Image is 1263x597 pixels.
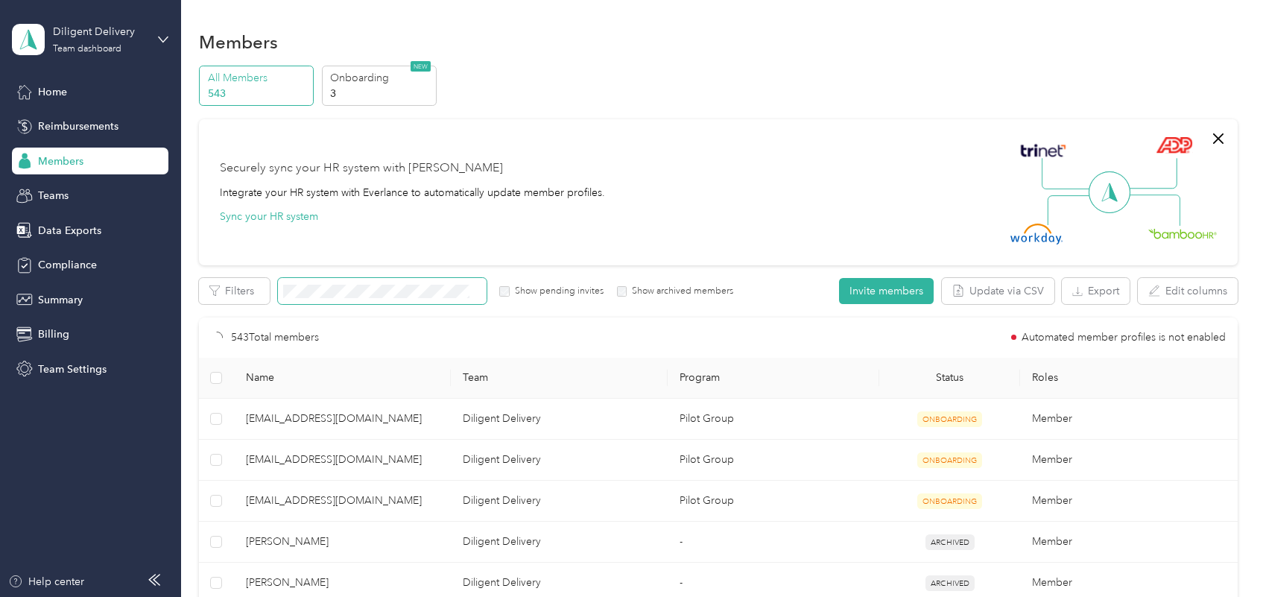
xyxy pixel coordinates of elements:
button: Edit columns [1138,278,1238,304]
span: Compliance [38,257,97,273]
span: Billing [38,326,69,342]
button: Sync your HR system [220,209,318,224]
td: wjambrecht@gmail.com [234,481,451,522]
td: ONBOARDING [879,481,1020,522]
button: Filters [199,278,270,304]
img: Line Right Up [1125,158,1177,189]
img: BambooHR [1148,228,1217,239]
th: Team [451,358,668,399]
td: Member [1020,399,1237,440]
p: 543 Total members [231,329,319,346]
span: Members [38,154,83,169]
span: ARCHIVED [925,575,975,591]
span: ARCHIVED [925,534,975,550]
label: Show pending invites [510,285,604,298]
iframe: Everlance-gr Chat Button Frame [1180,514,1263,597]
th: Status [879,358,1020,399]
button: Help center [8,574,84,590]
label: Show archived members [627,285,733,298]
img: Trinet [1017,140,1069,161]
img: Workday [1010,224,1063,244]
td: Member [1020,522,1237,563]
td: - [668,522,879,563]
p: 3 [330,86,431,101]
span: [PERSON_NAME] [246,575,439,591]
img: ADP [1156,136,1192,154]
span: Reimbursements [38,119,118,134]
th: Name [234,358,451,399]
div: Diligent Delivery [53,24,146,40]
td: leydipamela04@gmai.com [234,440,451,481]
p: Onboarding [330,70,431,86]
button: Invite members [839,278,934,304]
th: Program [668,358,879,399]
img: Line Left Up [1042,158,1094,190]
img: Line Left Down [1047,195,1099,225]
span: Team Settings [38,361,107,377]
img: Line Right Down [1128,195,1180,227]
span: Summary [38,292,83,308]
td: Jose Velarde [234,522,451,563]
button: Export [1062,278,1130,304]
span: [EMAIL_ADDRESS][DOMAIN_NAME] [246,452,439,468]
th: Roles [1020,358,1237,399]
span: Home [38,84,67,100]
td: ONBOARDING [879,440,1020,481]
td: Member [1020,440,1237,481]
div: Team dashboard [53,45,121,54]
span: ONBOARDING [917,493,982,509]
h1: Members [199,34,278,50]
td: Diligent Delivery [451,481,668,522]
p: 543 [208,86,309,101]
span: Data Exports [38,223,101,239]
button: Update via CSV [942,278,1054,304]
td: ONBOARDING [879,399,1020,440]
span: Name [246,371,439,384]
span: [EMAIL_ADDRESS][DOMAIN_NAME] [246,411,439,427]
td: Diligent Delivery [451,399,668,440]
div: Securely sync your HR system with [PERSON_NAME] [220,159,503,177]
div: Integrate your HR system with Everlance to automatically update member profiles. [220,185,605,200]
span: [PERSON_NAME] [246,534,439,550]
td: Pilot Group [668,481,879,522]
td: hernandezn0987@gmail.com [234,399,451,440]
span: Teams [38,188,69,203]
td: Pilot Group [668,399,879,440]
td: Diligent Delivery [451,440,668,481]
span: Automated member profiles is not enabled [1022,332,1226,343]
span: [EMAIL_ADDRESS][DOMAIN_NAME] [246,493,439,509]
span: ONBOARDING [917,452,982,468]
td: Pilot Group [668,440,879,481]
span: ONBOARDING [917,411,982,427]
td: Member [1020,481,1237,522]
p: All Members [208,70,309,86]
span: NEW [411,61,431,72]
td: Diligent Delivery [451,522,668,563]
